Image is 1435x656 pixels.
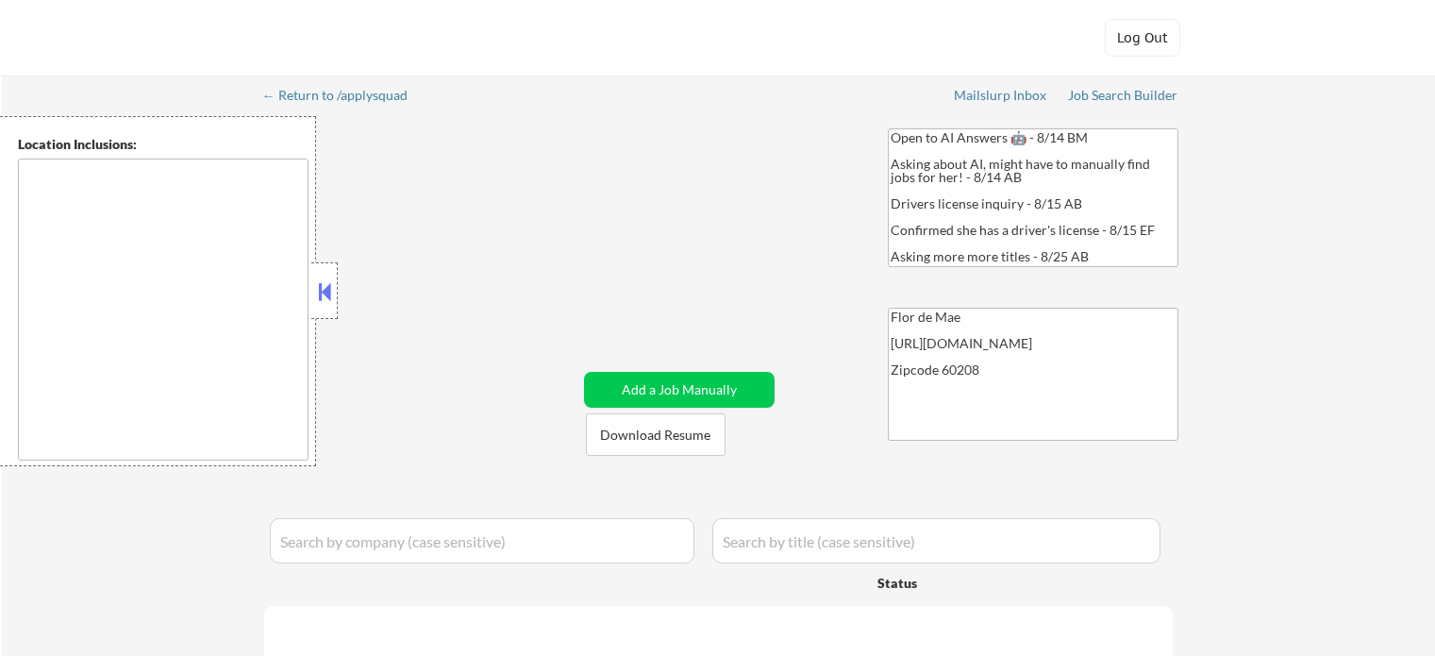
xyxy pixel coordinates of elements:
input: Search by company (case sensitive) [270,518,694,563]
div: ← Return to /applysquad [262,89,425,102]
div: Location Inclusions: [18,135,309,154]
a: ← Return to /applysquad [262,88,425,107]
button: Add a Job Manually [584,372,775,408]
button: Download Resume [586,413,726,456]
div: Mailslurp Inbox [954,89,1048,102]
a: Mailslurp Inbox [954,88,1048,107]
div: Job Search Builder [1068,89,1178,102]
input: Search by title (case sensitive) [712,518,1160,563]
div: Status [877,565,1040,599]
button: Log Out [1105,19,1180,57]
